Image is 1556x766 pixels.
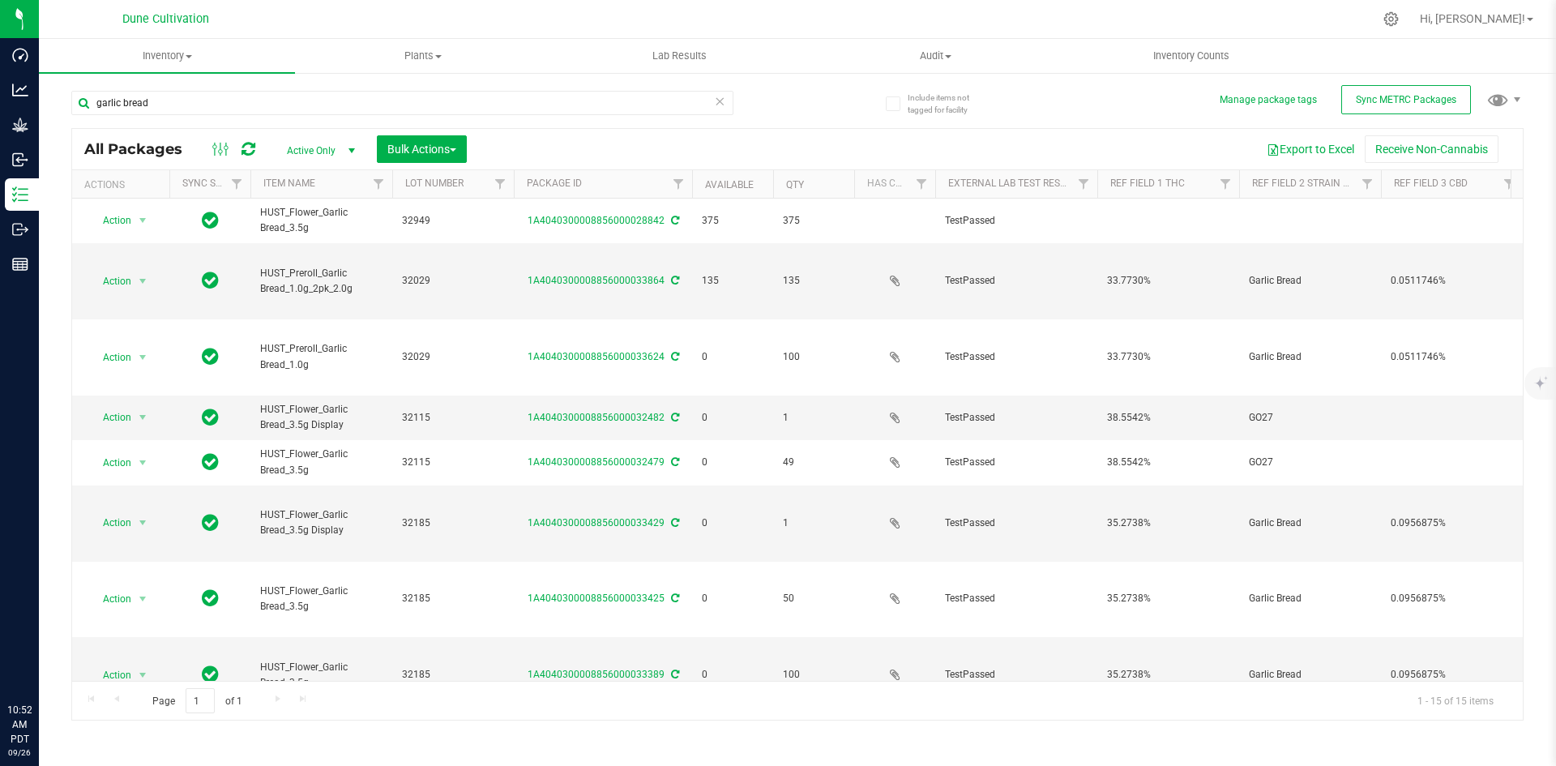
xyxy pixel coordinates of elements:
[528,412,665,423] a: 1A4040300008856000032482
[402,516,504,531] span: 32185
[260,447,383,477] span: HUST_Flower_Garlic Bread_3.5g
[88,209,132,232] span: Action
[133,346,153,369] span: select
[1107,410,1229,426] span: 38.5542%
[1071,170,1097,198] a: Filter
[1249,591,1371,606] span: Garlic Bread
[1212,170,1239,198] a: Filter
[487,170,514,198] a: Filter
[122,12,209,26] span: Dune Cultivation
[1220,93,1317,107] button: Manage package tags
[202,209,219,232] span: In Sync
[1249,455,1371,470] span: GO27
[84,140,199,158] span: All Packages
[16,636,65,685] iframe: Resource center
[807,39,1063,73] a: Audit
[260,507,383,538] span: HUST_Flower_Garlic Bread_3.5g Display
[133,588,153,610] span: select
[1391,516,1513,531] span: 0.0956875%
[202,511,219,534] span: In Sync
[133,511,153,534] span: select
[402,667,504,683] span: 32185
[702,410,763,426] span: 0
[1341,85,1471,114] button: Sync METRC Packages
[88,664,132,687] span: Action
[1356,94,1456,105] span: Sync METRC Packages
[702,273,763,289] span: 135
[1249,667,1371,683] span: Garlic Bread
[669,412,679,423] span: Sync from Compliance System
[365,170,392,198] a: Filter
[1249,273,1371,289] span: Garlic Bread
[945,455,1088,470] span: TestPassed
[202,406,219,429] span: In Sync
[1365,135,1498,163] button: Receive Non-Cannabis
[1131,49,1251,63] span: Inventory Counts
[377,135,467,163] button: Bulk Actions
[202,345,219,368] span: In Sync
[39,49,295,63] span: Inventory
[1249,349,1371,365] span: Garlic Bread
[202,451,219,473] span: In Sync
[1107,349,1229,365] span: 33.7730%
[387,143,456,156] span: Bulk Actions
[402,455,504,470] span: 32115
[202,663,219,686] span: In Sync
[702,455,763,470] span: 0
[88,588,132,610] span: Action
[702,591,763,606] span: 0
[7,747,32,759] p: 09/26
[945,516,1088,531] span: TestPassed
[12,82,28,98] inline-svg: Analytics
[1107,455,1229,470] span: 38.5542%
[527,178,582,189] a: Package ID
[783,273,844,289] span: 135
[12,221,28,238] inline-svg: Outbound
[786,179,804,190] a: Qty
[1420,12,1525,25] span: Hi, [PERSON_NAME]!
[402,410,504,426] span: 32115
[669,351,679,362] span: Sync from Compliance System
[1249,410,1371,426] span: GO27
[669,593,679,604] span: Sync from Compliance System
[669,669,679,680] span: Sync from Compliance System
[1391,591,1513,606] span: 0.0956875%
[528,517,665,528] a: 1A4040300008856000033429
[702,349,763,365] span: 0
[945,273,1088,289] span: TestPassed
[133,270,153,293] span: select
[260,660,383,691] span: HUST_Flower_Garlic Bread_3.5g
[945,213,1088,229] span: TestPassed
[260,266,383,297] span: HUST_Preroll_Garlic Bread_1.0g_2pk_2.0g
[139,688,255,713] span: Page of 1
[133,406,153,429] span: select
[783,349,844,365] span: 100
[945,410,1088,426] span: TestPassed
[702,516,763,531] span: 0
[182,178,245,189] a: Sync Status
[12,186,28,203] inline-svg: Inventory
[1391,667,1513,683] span: 0.0956875%
[12,117,28,133] inline-svg: Grow
[783,455,844,470] span: 49
[405,178,464,189] a: Lot Number
[133,451,153,474] span: select
[854,170,935,199] th: Has COA
[908,170,935,198] a: Filter
[402,273,504,289] span: 32029
[1381,11,1401,27] div: Manage settings
[528,275,665,286] a: 1A4040300008856000033864
[631,49,729,63] span: Lab Results
[783,410,844,426] span: 1
[1107,273,1229,289] span: 33.7730%
[808,49,1062,63] span: Audit
[1107,516,1229,531] span: 35.2738%
[528,669,665,680] a: 1A4040300008856000033389
[669,456,679,468] span: Sync from Compliance System
[1107,591,1229,606] span: 35.2738%
[528,351,665,362] a: 1A4040300008856000033624
[702,667,763,683] span: 0
[88,346,132,369] span: Action
[948,178,1075,189] a: External Lab Test Result
[402,213,504,229] span: 32949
